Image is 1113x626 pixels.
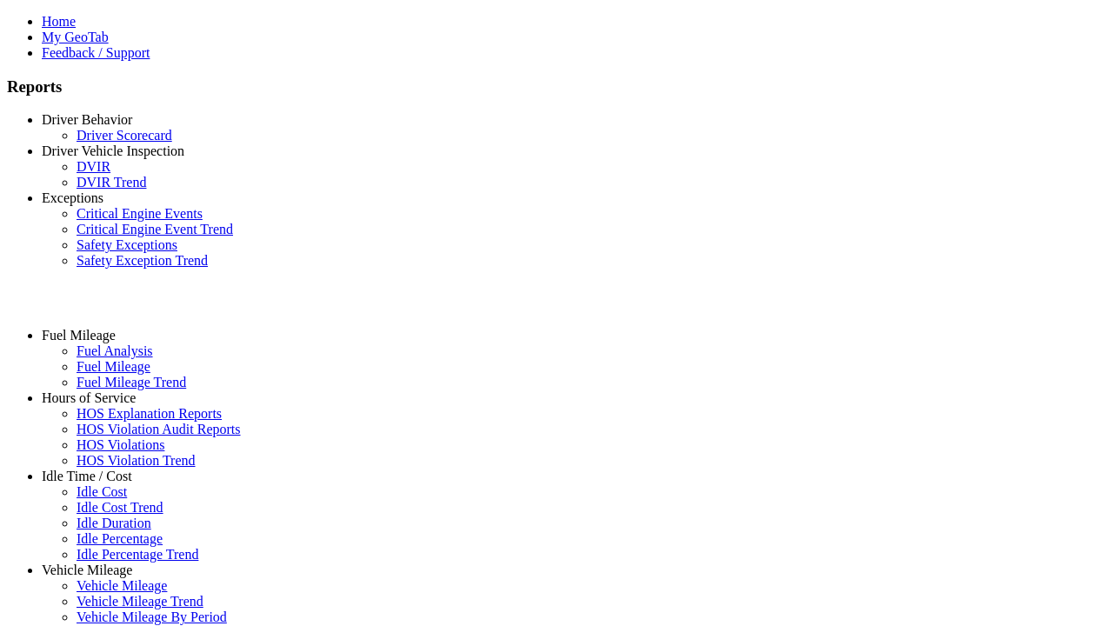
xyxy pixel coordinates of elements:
[42,14,76,29] a: Home
[42,143,184,158] a: Driver Vehicle Inspection
[77,237,177,252] a: Safety Exceptions
[7,77,1106,97] h3: Reports
[77,128,172,143] a: Driver Scorecard
[42,30,109,44] a: My GeoTab
[77,578,167,593] a: Vehicle Mileage
[77,609,227,624] a: Vehicle Mileage By Period
[42,112,132,127] a: Driver Behavior
[77,594,203,609] a: Vehicle Mileage Trend
[42,190,103,205] a: Exceptions
[77,159,110,174] a: DVIR
[77,343,153,358] a: Fuel Analysis
[77,222,233,236] a: Critical Engine Event Trend
[42,45,150,60] a: Feedback / Support
[77,453,196,468] a: HOS Violation Trend
[77,406,222,421] a: HOS Explanation Reports
[42,390,136,405] a: Hours of Service
[77,375,186,390] a: Fuel Mileage Trend
[77,531,163,546] a: Idle Percentage
[42,469,132,483] a: Idle Time / Cost
[77,175,146,190] a: DVIR Trend
[77,206,203,221] a: Critical Engine Events
[77,484,127,499] a: Idle Cost
[77,500,163,515] a: Idle Cost Trend
[77,253,208,268] a: Safety Exception Trend
[77,547,198,562] a: Idle Percentage Trend
[42,563,132,577] a: Vehicle Mileage
[77,516,151,530] a: Idle Duration
[77,422,241,436] a: HOS Violation Audit Reports
[42,328,116,343] a: Fuel Mileage
[77,359,150,374] a: Fuel Mileage
[77,437,164,452] a: HOS Violations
